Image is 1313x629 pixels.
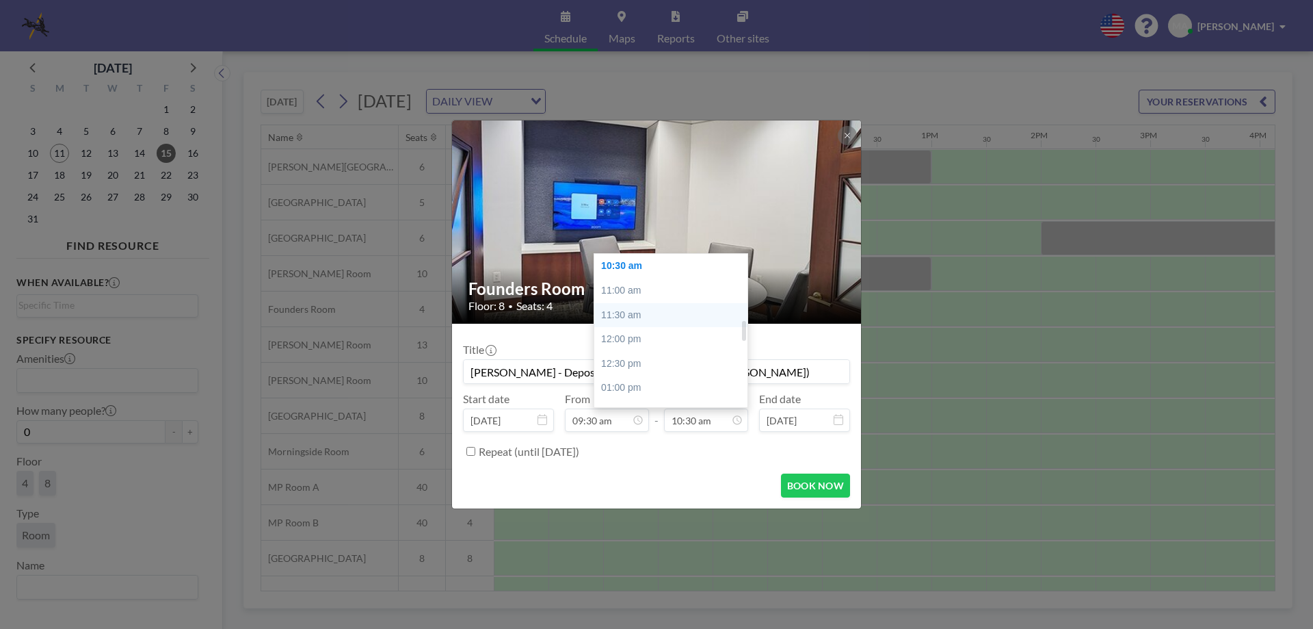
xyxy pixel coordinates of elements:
[468,299,505,313] span: Floor: 8
[594,352,754,376] div: 12:30 pm
[464,360,849,383] input: Mollie Beth's reservation
[463,392,509,406] label: Start date
[759,392,801,406] label: End date
[781,474,850,498] button: BOOK NOW
[594,279,754,303] div: 11:00 am
[594,400,754,425] div: 01:30 pm
[594,327,754,352] div: 12:00 pm
[479,445,579,459] label: Repeat (until [DATE])
[654,397,659,427] span: -
[594,303,754,328] div: 11:30 am
[516,299,553,313] span: Seats: 4
[452,68,862,376] img: 537.jpg
[463,343,495,357] label: Title
[565,392,590,406] label: From
[468,279,846,299] h2: Founders Room
[594,254,754,279] div: 10:30 am
[508,301,513,311] span: •
[594,376,754,400] div: 01:00 pm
